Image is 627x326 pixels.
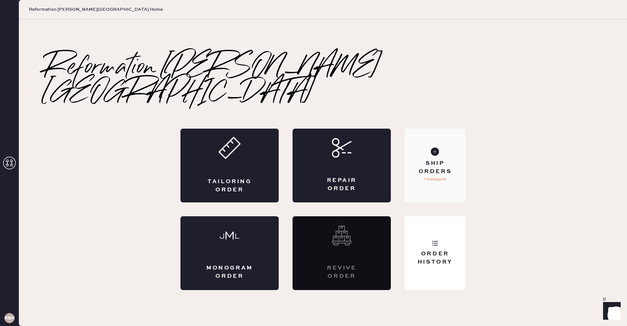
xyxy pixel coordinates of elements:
span: Reformation [PERSON_NAME][GEOGRAPHIC_DATA] Home [29,6,163,13]
div: Interested? Contact us at care@hemster.co [293,216,391,290]
iframe: Front Chat [597,298,624,325]
p: 1 Unshipped [424,176,446,183]
div: Monogram Order [206,264,254,280]
div: Revive order [318,264,366,280]
div: Ship Orders [410,160,460,175]
h3: RBHA [4,316,14,320]
div: Order History [410,250,460,266]
div: Tailoring Order [206,178,254,194]
h2: Reformation [PERSON_NAME][GEOGRAPHIC_DATA] [44,55,602,106]
div: Repair Order [318,177,366,192]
